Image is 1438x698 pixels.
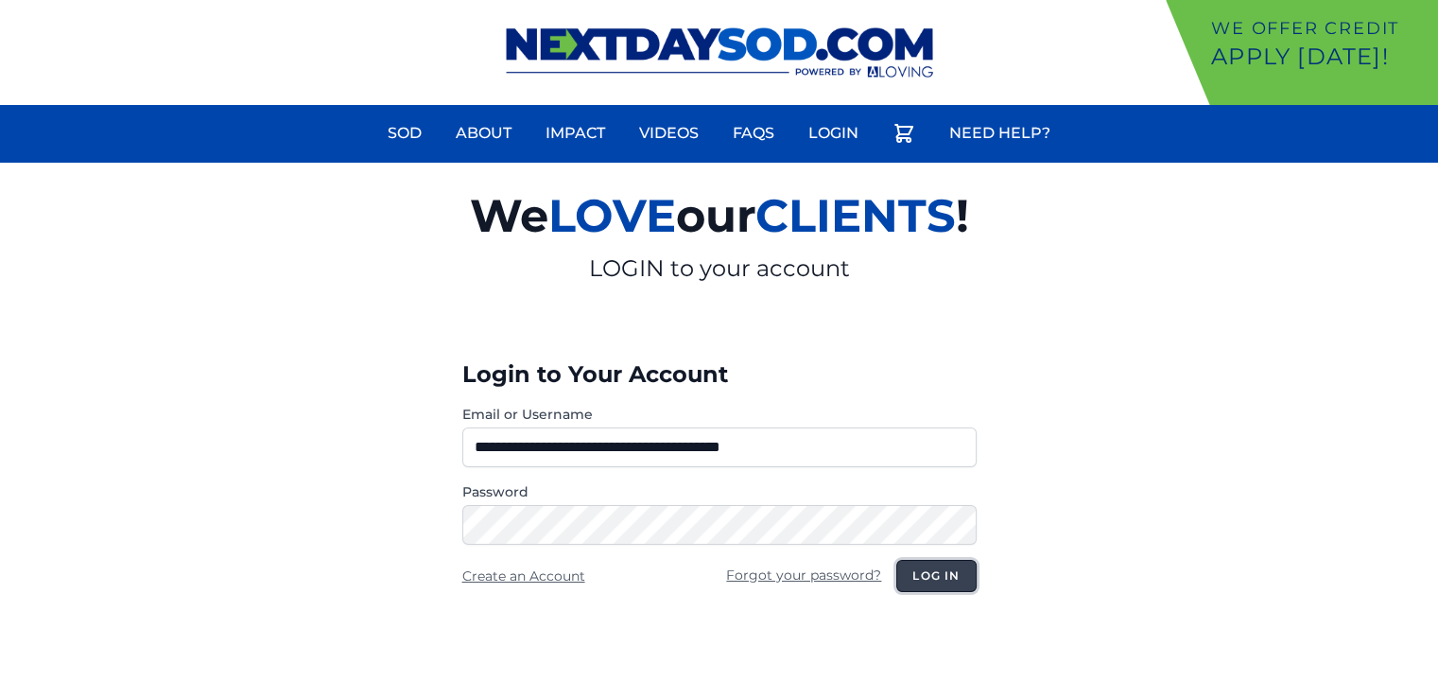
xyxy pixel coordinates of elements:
[444,111,523,156] a: About
[797,111,870,156] a: Login
[462,359,977,390] h3: Login to Your Account
[534,111,616,156] a: Impact
[755,188,956,243] span: CLIENTS
[938,111,1062,156] a: Need Help?
[462,482,977,501] label: Password
[628,111,710,156] a: Videos
[251,178,1188,253] h2: We our !
[376,111,433,156] a: Sod
[726,567,881,584] a: Forgot your password?
[896,560,976,592] button: Log in
[462,405,977,424] label: Email or Username
[1211,42,1430,72] p: Apply [DATE]!
[251,253,1188,284] p: LOGIN to your account
[462,567,585,585] a: Create an Account
[548,188,676,243] span: LOVE
[1211,15,1430,42] p: We offer Credit
[721,111,786,156] a: FAQs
